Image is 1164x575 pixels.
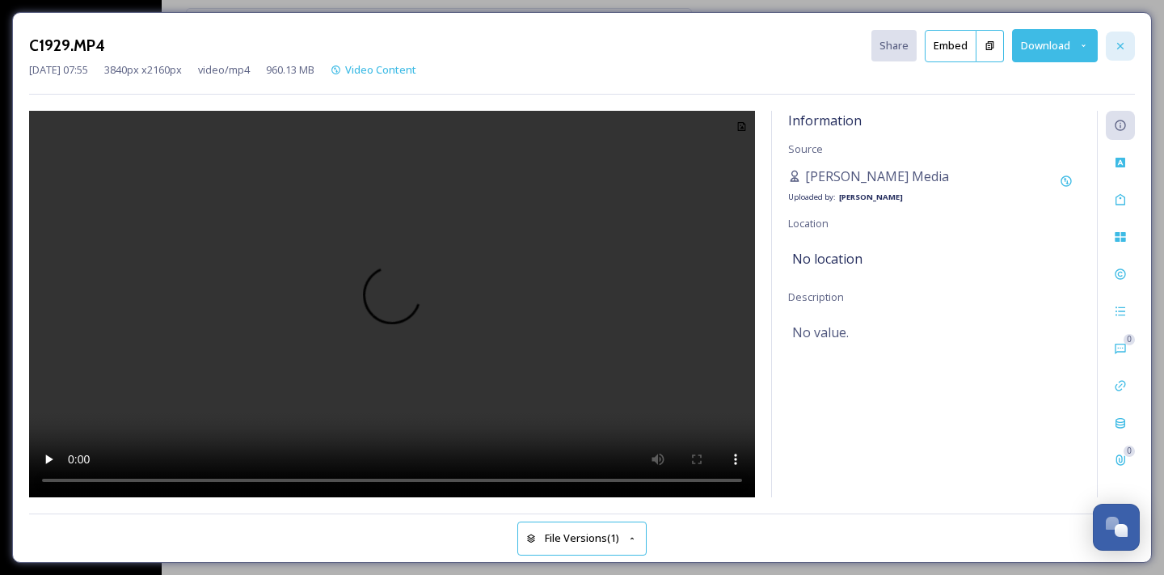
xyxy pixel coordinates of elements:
[198,62,250,78] span: video/mp4
[1124,446,1135,457] div: 0
[788,290,844,304] span: Description
[29,62,88,78] span: [DATE] 07:55
[517,522,647,555] button: File Versions(1)
[788,216,829,230] span: Location
[788,142,823,156] span: Source
[29,34,105,57] h3: C1929.MP4
[104,62,182,78] span: 3840 px x 2160 px
[1012,29,1098,62] button: Download
[792,323,849,342] span: No value.
[788,192,836,202] span: Uploaded by:
[871,30,917,61] button: Share
[805,167,949,186] span: [PERSON_NAME] Media
[788,112,862,129] span: Information
[345,62,416,77] span: Video Content
[839,192,903,202] strong: [PERSON_NAME]
[266,62,314,78] span: 960.13 MB
[792,249,862,268] span: No location
[1093,504,1140,551] button: Open Chat
[1124,334,1135,345] div: 0
[925,30,976,62] button: Embed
